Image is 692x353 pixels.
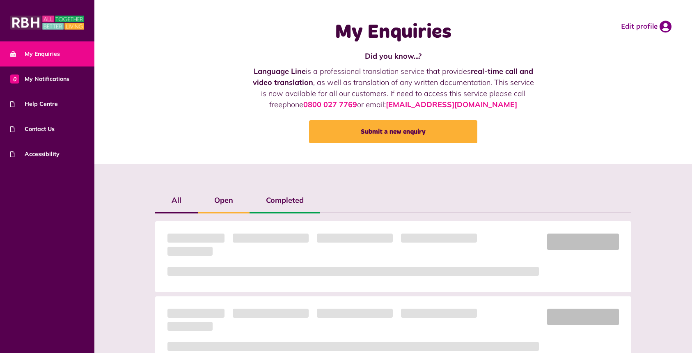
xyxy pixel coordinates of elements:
[10,14,84,31] img: MyRBH
[10,75,69,83] span: My Notifications
[252,21,534,44] h1: My Enquiries
[386,100,517,109] a: [EMAIL_ADDRESS][DOMAIN_NAME]
[365,51,422,61] strong: Did you know...?
[621,21,671,33] a: Edit profile
[303,100,357,109] a: 0800 027 7769
[254,66,306,76] strong: Language Line
[10,74,19,83] span: 0
[10,125,55,133] span: Contact Us
[10,100,58,108] span: Help Centre
[10,50,60,58] span: My Enquiries
[252,66,534,110] p: is a professional translation service that provides , as well as translation of any written docum...
[10,150,60,158] span: Accessibility
[253,66,533,87] strong: real-time call and video translation
[309,120,477,143] a: Submit a new enquiry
